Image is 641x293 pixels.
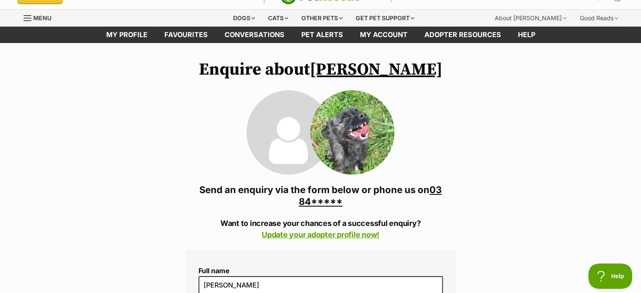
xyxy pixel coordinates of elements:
[24,10,57,25] a: Menu
[216,27,293,43] a: conversations
[510,27,544,43] a: Help
[416,27,510,43] a: Adopter resources
[186,218,456,240] p: Want to increase your chances of a successful enquiry?
[310,90,394,175] img: Saoirse
[156,27,216,43] a: Favourites
[295,10,349,27] div: Other pets
[351,27,416,43] a: My account
[310,59,443,80] a: [PERSON_NAME]
[574,10,624,27] div: Good Reads
[186,60,456,79] h1: Enquire about
[33,14,51,22] span: Menu
[489,10,572,27] div: About [PERSON_NAME]
[227,10,261,27] div: Dogs
[198,267,443,274] label: Full name
[262,10,294,27] div: Cats
[262,230,379,239] a: Update your adopter profile now!
[293,27,351,43] a: Pet alerts
[186,184,456,207] h3: Send an enquiry via the form below or phone us on
[350,10,420,27] div: Get pet support
[98,27,156,43] a: My profile
[588,263,633,289] iframe: Help Scout Beacon - Open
